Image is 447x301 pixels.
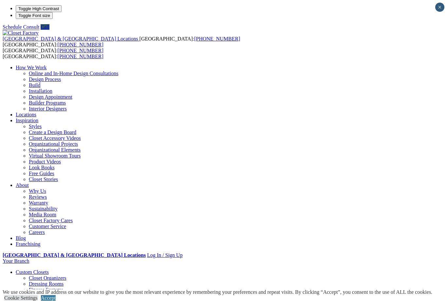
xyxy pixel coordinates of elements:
a: Why Us [29,188,46,194]
a: Sustainability [29,206,58,211]
a: Customer Service [29,224,66,229]
a: Franchising [16,241,41,247]
a: Cookie Settings [4,295,38,301]
a: Closet Stories [29,176,58,182]
a: [PHONE_NUMBER] [58,42,103,47]
a: Custom Closets [16,269,49,275]
a: Inspiration [16,118,38,123]
a: Schedule Consult [3,24,39,30]
a: Warranty [29,200,48,206]
a: [PHONE_NUMBER] [58,48,103,53]
a: How We Work [16,65,47,70]
a: About [16,182,29,188]
a: Log In / Sign Up [147,252,182,258]
span: [GEOGRAPHIC_DATA]: [GEOGRAPHIC_DATA]: [3,48,103,59]
a: Blog [16,235,26,241]
a: Product Videos [29,159,61,164]
a: Interior Designers [29,106,67,111]
a: Design Process [29,76,61,82]
a: Reviews [29,194,47,200]
span: Toggle Font size [18,13,50,18]
a: Installation [29,88,52,94]
a: [GEOGRAPHIC_DATA] & [GEOGRAPHIC_DATA] Locations [3,252,146,258]
a: Locations [16,112,36,117]
a: Media Room [29,212,56,217]
a: [PHONE_NUMBER] [58,54,103,59]
a: Free Guides [29,171,54,176]
a: Accept [41,295,56,301]
a: Your Branch [3,258,29,264]
button: Toggle Font size [16,12,53,19]
a: Closet Accessory Videos [29,135,81,141]
span: [GEOGRAPHIC_DATA]: [GEOGRAPHIC_DATA]: [3,36,240,47]
a: Online and In-Home Design Consultations [29,71,118,76]
img: Closet Factory [3,30,39,36]
a: [PHONE_NUMBER] [194,36,240,42]
span: Toggle High Contrast [18,6,59,11]
a: Closet Organizers [29,275,66,281]
a: Careers [29,229,45,235]
a: Organizational Projects [29,141,78,147]
a: Call [41,24,49,30]
span: [GEOGRAPHIC_DATA] & [GEOGRAPHIC_DATA] Locations [3,36,138,42]
a: Design Appointment [29,94,72,100]
a: Finesse Systems [29,287,63,293]
a: [GEOGRAPHIC_DATA] & [GEOGRAPHIC_DATA] Locations [3,36,139,42]
button: Toggle High Contrast [16,5,62,12]
a: Styles [29,124,42,129]
a: Dressing Rooms [29,281,63,287]
a: Builder Programs [29,100,66,106]
a: Look Books [29,165,55,170]
a: Virtual Showroom Tours [29,153,81,159]
a: Closet Factory Cares [29,218,73,223]
button: Close [435,3,444,12]
a: Organizational Elements [29,147,80,153]
a: Create a Design Board [29,129,76,135]
div: We use cookies and IP address on our website to give you the most relevant experience by remember... [3,289,432,295]
a: Build [29,82,41,88]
